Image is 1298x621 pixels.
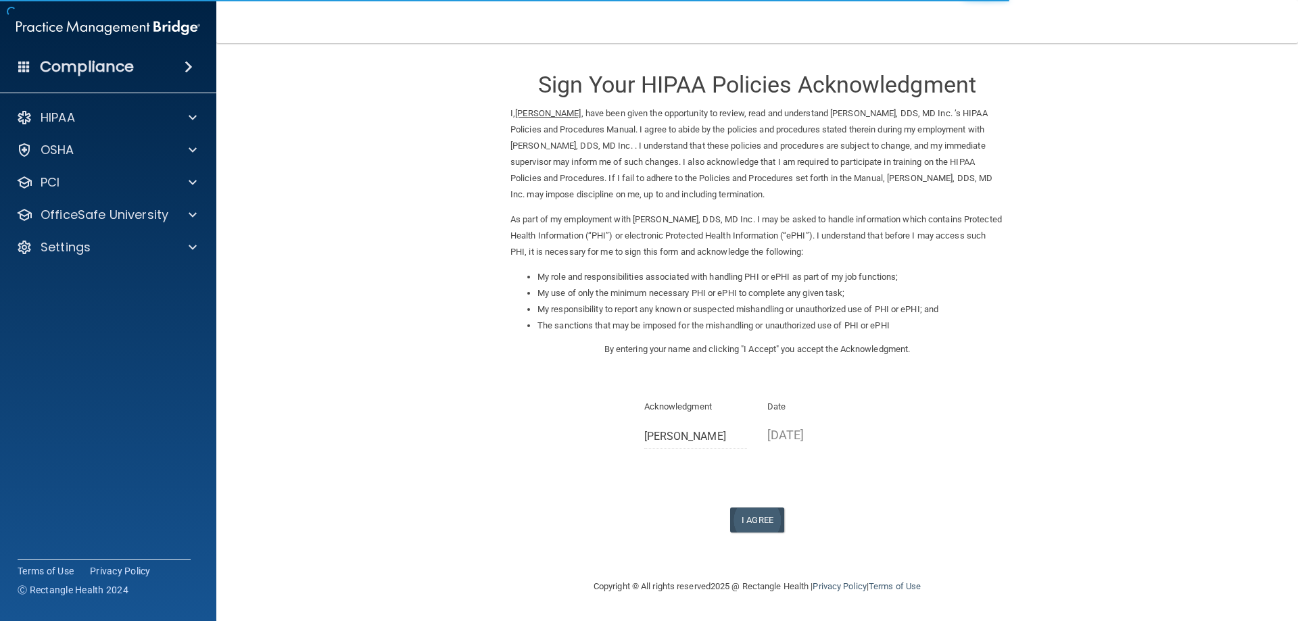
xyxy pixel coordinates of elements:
[1064,525,1282,579] iframe: Drift Widget Chat Controller
[41,207,168,223] p: OfficeSafe University
[41,142,74,158] p: OSHA
[18,564,74,578] a: Terms of Use
[510,105,1004,203] p: I, , have been given the opportunity to review, read and understand [PERSON_NAME], DDS, MD Inc. ’...
[869,581,921,591] a: Terms of Use
[18,583,128,597] span: Ⓒ Rectangle Health 2024
[537,318,1004,334] li: The sanctions that may be imposed for the mishandling or unauthorized use of PHI or ePHI
[16,207,197,223] a: OfficeSafe University
[767,424,871,446] p: [DATE]
[510,72,1004,97] h3: Sign Your HIPAA Policies Acknowledgment
[41,109,75,126] p: HIPAA
[16,174,197,191] a: PCI
[813,581,866,591] a: Privacy Policy
[41,239,91,255] p: Settings
[537,285,1004,301] li: My use of only the minimum necessary PHI or ePHI to complete any given task;
[16,142,197,158] a: OSHA
[510,212,1004,260] p: As part of my employment with [PERSON_NAME], DDS, MD Inc. I may be asked to handle information wh...
[41,174,59,191] p: PCI
[16,14,200,41] img: PMB logo
[767,399,871,415] p: Date
[16,109,197,126] a: HIPAA
[510,565,1004,608] div: Copyright © All rights reserved 2025 @ Rectangle Health | |
[644,424,748,449] input: Full Name
[510,341,1004,357] p: By entering your name and clicking "I Accept" you accept the Acknowledgment.
[40,57,134,76] h4: Compliance
[537,269,1004,285] li: My role and responsibilities associated with handling PHI or ePHI as part of my job functions;
[730,507,784,532] button: I Agree
[90,564,151,578] a: Privacy Policy
[515,108,581,118] ins: [PERSON_NAME]
[644,399,748,415] p: Acknowledgment
[537,301,1004,318] li: My responsibility to report any known or suspected mishandling or unauthorized use of PHI or ePHI...
[16,239,197,255] a: Settings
